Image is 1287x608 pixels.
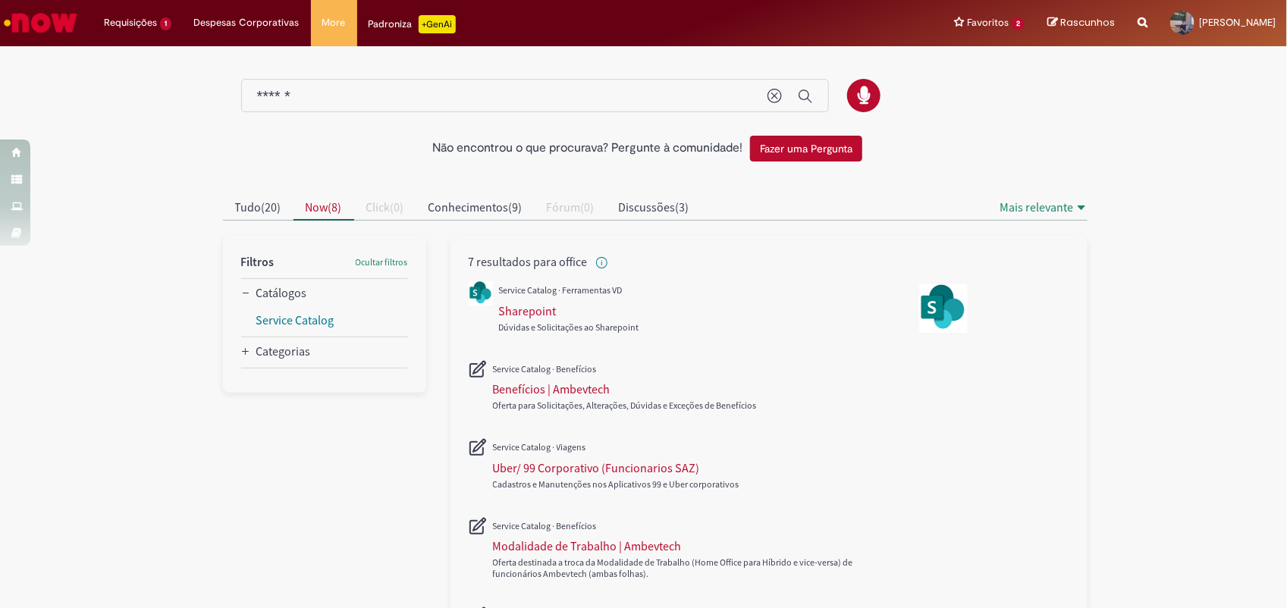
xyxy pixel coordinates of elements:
span: Favoritos [967,15,1009,30]
h2: Não encontrou o que procurava? Pergunte à comunidade! [432,142,742,155]
p: +GenAi [419,15,456,33]
span: 1 [160,17,171,30]
span: More [322,15,346,30]
span: [PERSON_NAME] [1199,16,1276,29]
span: 2 [1012,17,1025,30]
span: Rascunhos [1060,15,1115,30]
span: Despesas Corporativas [194,15,300,30]
span: Requisições [104,15,157,30]
img: ServiceNow [2,8,80,38]
a: Rascunhos [1047,16,1115,30]
button: Fazer uma Pergunta [750,136,862,161]
div: Padroniza [369,15,456,33]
